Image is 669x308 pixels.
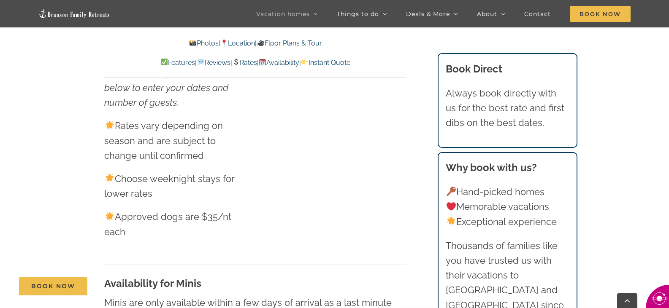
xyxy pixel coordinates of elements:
img: 🌟 [105,121,114,130]
img: 💲 [233,59,239,65]
span: Deals & More [406,11,450,17]
a: Book Now [19,277,87,295]
a: Instant Quote [301,59,350,67]
img: ✅ [161,59,168,65]
p: Choose weeknight stays for lower rates [104,171,249,201]
img: 🌟 [447,217,456,226]
p: | | | | [104,57,406,68]
p: Hand-picked homes Memorable vacations Exceptional experience [446,185,569,229]
img: 📸 [190,40,196,46]
p: | | [104,38,406,49]
span: About [477,11,497,17]
span: Book Now [570,6,631,22]
img: ❤️ [447,202,456,211]
img: 🎥 [257,40,264,46]
iframe: Mini Thistle - Multiple Month Calendar Widget [262,44,407,238]
span: Things to do [337,11,379,17]
span: Book Now [31,283,75,290]
img: 🔑 [447,187,456,196]
img: 💬 [198,59,204,65]
a: Reviews [197,59,230,67]
a: Photos [189,39,219,47]
h3: Why book with us? [446,160,569,175]
a: Availability [259,59,299,67]
b: Book Direct [446,63,502,75]
a: Features [160,59,195,67]
a: Location [220,39,255,47]
p: Rates vary depending on season and are subject to change until confirmed [104,118,249,163]
img: 🌟 [105,212,114,221]
a: Rates [232,59,257,67]
img: 📍 [221,40,228,46]
img: Branson Family Retreats Logo [38,9,110,19]
span: Contact [524,11,551,17]
img: 📆 [259,59,266,65]
img: 👉 [301,59,308,65]
img: 🌟 [105,174,114,183]
a: Floor Plans & Tour [257,39,322,47]
p: Approved dogs are $35/nt each [104,209,249,239]
em: For an instant quote, use the form below to enter your dates and number of guests. [104,67,244,108]
p: Always book directly with us for the best rate and first dibs on the best dates. [446,86,569,131]
span: Vacation homes [256,11,310,17]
